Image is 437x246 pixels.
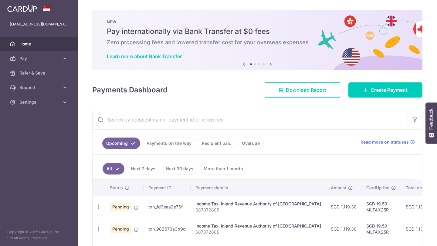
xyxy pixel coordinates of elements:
span: Refer & Save [19,70,59,76]
a: Next 30 days [162,163,197,175]
td: SGD 19.59 MLTAX25R [361,218,401,240]
img: Bank transfer banner [92,10,422,70]
span: Amount [331,185,346,191]
a: Download Report [264,82,341,98]
p: S8787288B [195,229,321,235]
span: Home [19,41,59,47]
a: Learn more about Bank Transfer [107,53,182,59]
span: Pay [19,55,59,62]
div: Income Tax. Inland Revenue Authority of [GEOGRAPHIC_DATA] [195,223,321,229]
span: Download Report [286,86,326,94]
iframe: Opens a widget where you can find more information [398,228,431,243]
a: Next 7 days [127,163,159,175]
td: txn_fd3eaa2e76f [144,196,191,218]
span: Create Payment [371,86,408,94]
th: Payment details [191,180,326,196]
td: txn_982679a3b9d [144,218,191,240]
a: Payments on the way [143,138,195,149]
a: Recipient paid [198,138,235,149]
input: Search by recipient name, payment id or reference [93,110,408,129]
h6: Zero processing fees and lowered transfer cost for your overseas expenses [107,39,408,46]
a: Create Payment [348,82,422,98]
p: NEW [107,19,408,24]
div: Income Tax. Inland Revenue Authority of [GEOGRAPHIC_DATA] [195,201,321,207]
td: SGD 1,119.30 [326,218,361,240]
span: Status [110,185,123,191]
h5: Pay internationally via Bank Transfer at $0 fees [107,27,408,36]
span: Support [19,85,59,91]
a: Upcoming [102,138,140,149]
span: Total amt. [406,185,426,191]
img: CardUp [7,5,37,12]
span: Pending [110,203,131,211]
button: Feedback - Show survey [425,102,437,144]
h4: Payments Dashboard [92,85,168,95]
td: SGD 19.59 MLTAX25R [361,196,401,218]
span: Settings [19,99,59,105]
a: All [103,163,124,175]
a: Overdue [238,138,264,149]
p: [EMAIL_ADDRESS][DOMAIN_NAME] [10,21,68,27]
span: Pending [110,225,131,233]
th: Payment ID [144,180,191,196]
td: SGD 1,119.30 [326,196,361,218]
p: S8787288B [195,207,321,213]
span: CardUp fee [366,185,389,191]
span: Read more on statuses [361,139,409,145]
a: More than 1 month [200,163,247,175]
span: Feedback [429,108,434,130]
a: Read more on statuses [361,139,415,145]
